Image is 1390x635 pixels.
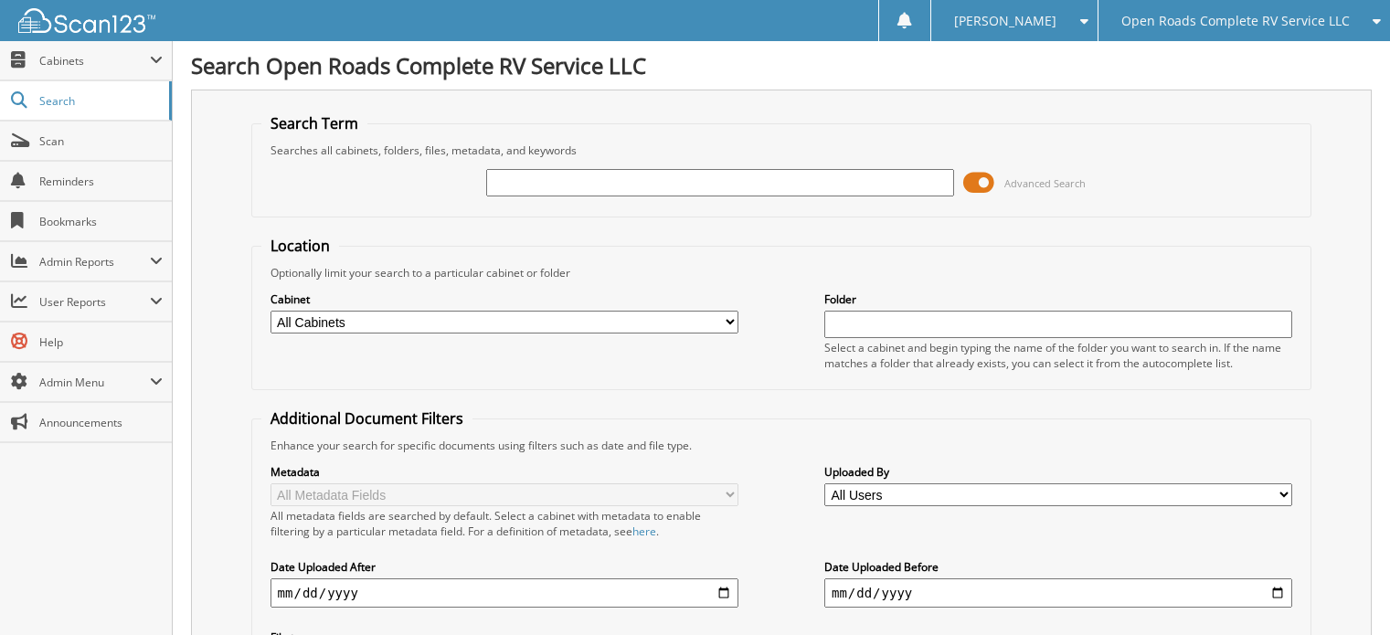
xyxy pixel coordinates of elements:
legend: Search Term [261,113,367,133]
label: Uploaded By [824,464,1292,480]
legend: Additional Document Filters [261,408,472,429]
span: Cabinets [39,53,150,69]
h1: Search Open Roads Complete RV Service LLC [191,50,1372,80]
span: Open Roads Complete RV Service LLC [1121,16,1350,26]
input: start [271,578,738,608]
label: Date Uploaded After [271,559,738,575]
span: Admin Reports [39,254,150,270]
span: Admin Menu [39,375,150,390]
span: Scan [39,133,163,149]
label: Metadata [271,464,738,480]
span: [PERSON_NAME] [954,16,1056,26]
span: User Reports [39,294,150,310]
span: Advanced Search [1004,176,1086,190]
span: Bookmarks [39,214,163,229]
div: Optionally limit your search to a particular cabinet or folder [261,265,1302,280]
input: end [824,578,1292,608]
label: Folder [824,291,1292,307]
legend: Location [261,236,339,256]
img: scan123-logo-white.svg [18,8,155,33]
span: Announcements [39,415,163,430]
a: here [632,524,656,539]
div: All metadata fields are searched by default. Select a cabinet with metadata to enable filtering b... [271,508,738,539]
span: Reminders [39,174,163,189]
div: Select a cabinet and begin typing the name of the folder you want to search in. If the name match... [824,340,1292,371]
span: Search [39,93,160,109]
span: Help [39,334,163,350]
div: Enhance your search for specific documents using filters such as date and file type. [261,438,1302,453]
label: Date Uploaded Before [824,559,1292,575]
div: Searches all cabinets, folders, files, metadata, and keywords [261,143,1302,158]
label: Cabinet [271,291,738,307]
